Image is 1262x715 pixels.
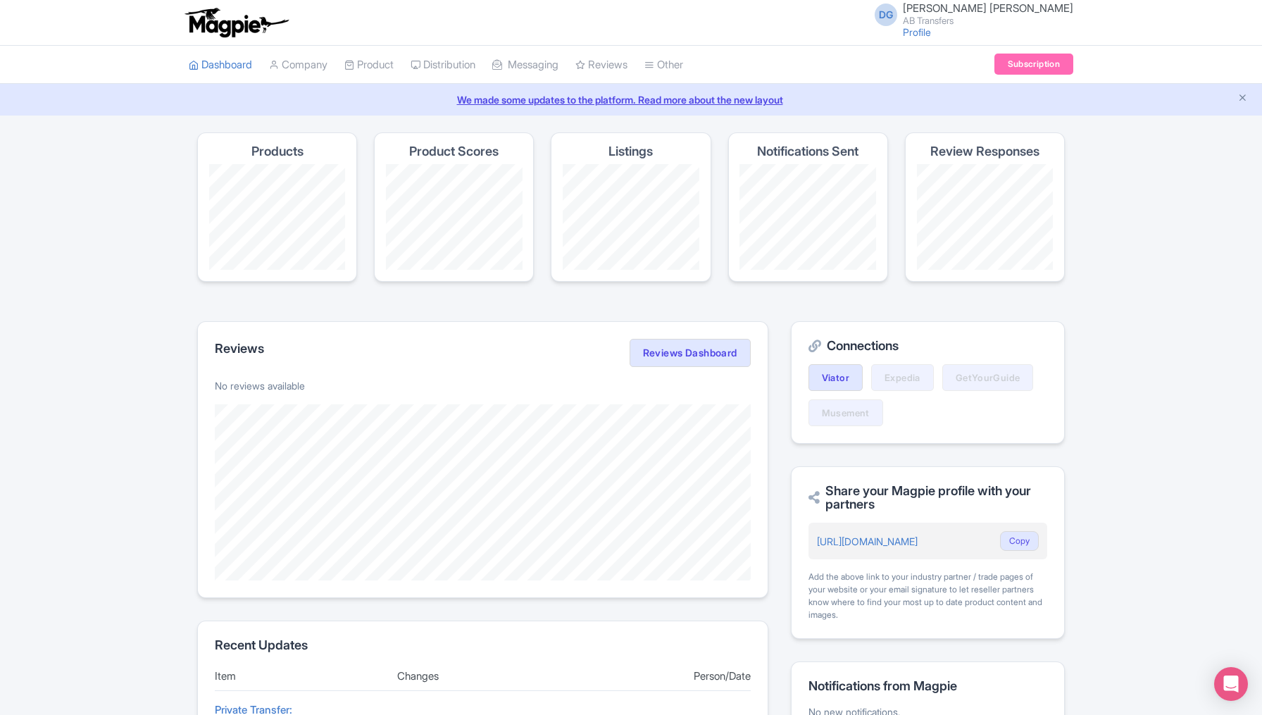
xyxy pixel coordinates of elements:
div: Add the above link to your industry partner / trade pages of your website or your email signature... [808,571,1047,621]
h2: Recent Updates [215,638,751,652]
a: Reviews [575,46,627,85]
div: Open Intercom Messenger [1214,667,1248,701]
span: [PERSON_NAME] [PERSON_NAME] [903,1,1073,15]
span: DG [875,4,897,26]
img: logo-ab69f6fb50320c5b225c76a69d11143b.png [182,7,291,38]
a: Reviews Dashboard [630,339,751,367]
div: Item [215,669,386,685]
a: Dashboard [189,46,252,85]
a: Subscription [994,54,1073,75]
div: Person/Date [580,669,751,685]
button: Close announcement [1237,91,1248,107]
small: AB Transfers [903,16,1073,25]
a: Other [644,46,683,85]
a: DG [PERSON_NAME] [PERSON_NAME] AB Transfers [866,3,1073,25]
a: Company [269,46,327,85]
a: Distribution [411,46,475,85]
a: Expedia [871,364,934,391]
a: Messaging [492,46,558,85]
a: Musement [808,399,883,426]
a: Profile [903,26,931,38]
h4: Products [251,144,304,158]
h4: Notifications Sent [757,144,858,158]
a: We made some updates to the platform. Read more about the new layout [8,92,1254,107]
a: Viator [808,364,863,391]
h4: Review Responses [930,144,1039,158]
h2: Connections [808,339,1047,353]
h2: Notifications from Magpie [808,679,1047,693]
a: [URL][DOMAIN_NAME] [817,535,918,547]
h2: Share your Magpie profile with your partners [808,484,1047,512]
h4: Listings [608,144,653,158]
h4: Product Scores [409,144,499,158]
h2: Reviews [215,342,264,356]
a: Product [344,46,394,85]
p: No reviews available [215,378,751,393]
div: Changes [397,669,568,685]
button: Copy [1000,531,1039,551]
a: GetYourGuide [942,364,1034,391]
